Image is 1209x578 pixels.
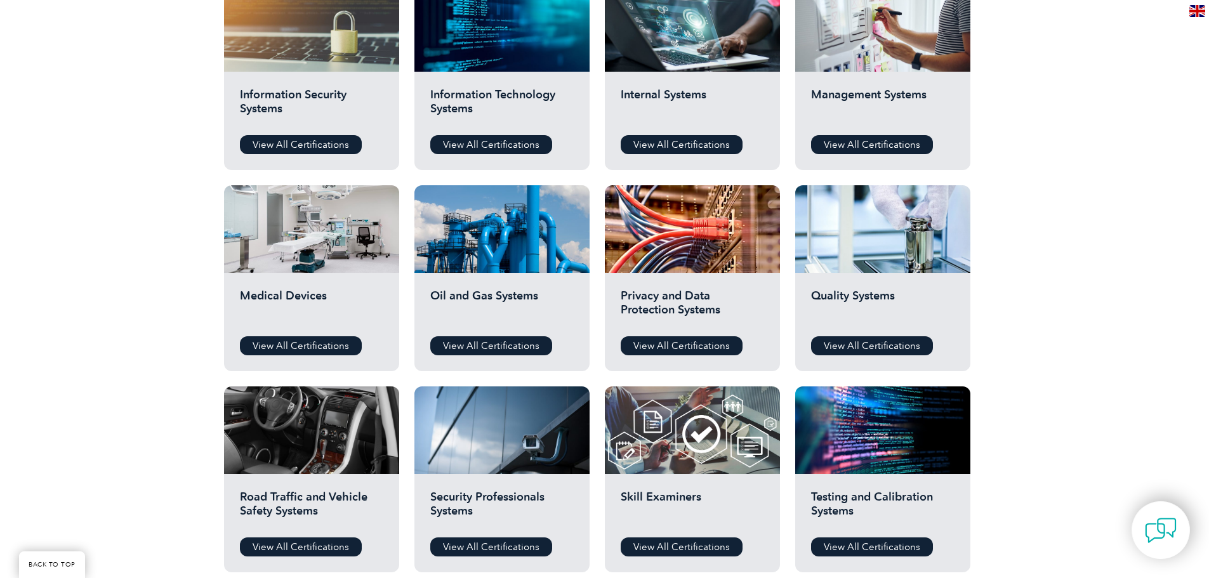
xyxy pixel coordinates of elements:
h2: Privacy and Data Protection Systems [621,289,764,327]
img: contact-chat.png [1145,515,1177,546]
h2: Medical Devices [240,289,383,327]
a: View All Certifications [240,135,362,154]
h2: Information Security Systems [240,88,383,126]
h2: Oil and Gas Systems [430,289,574,327]
h2: Testing and Calibration Systems [811,490,955,528]
a: View All Certifications [811,336,933,355]
h2: Management Systems [811,88,955,126]
a: View All Certifications [430,135,552,154]
a: View All Certifications [621,336,743,355]
a: View All Certifications [430,537,552,556]
h2: Security Professionals Systems [430,490,574,528]
a: View All Certifications [621,135,743,154]
h2: Road Traffic and Vehicle Safety Systems [240,490,383,528]
a: View All Certifications [240,336,362,355]
h2: Information Technology Systems [430,88,574,126]
a: View All Certifications [240,537,362,556]
img: en [1189,5,1205,17]
a: View All Certifications [811,135,933,154]
h2: Skill Examiners [621,490,764,528]
a: View All Certifications [811,537,933,556]
h2: Quality Systems [811,289,955,327]
a: BACK TO TOP [19,551,85,578]
a: View All Certifications [430,336,552,355]
h2: Internal Systems [621,88,764,126]
a: View All Certifications [621,537,743,556]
